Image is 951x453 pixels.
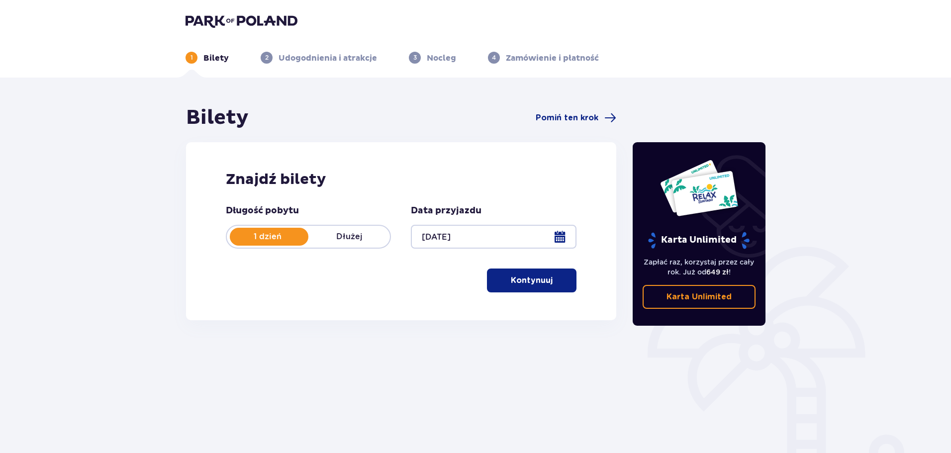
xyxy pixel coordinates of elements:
[226,170,576,189] h2: Znajdź bilety
[186,14,297,28] img: Park of Poland logo
[227,231,308,242] p: 1 dzień
[411,205,481,217] p: Data przyjazdu
[536,112,616,124] a: Pomiń ten krok
[536,112,598,123] span: Pomiń ten krok
[427,53,456,64] p: Nocleg
[226,205,299,217] p: Długość pobytu
[506,53,599,64] p: Zamówienie i płatność
[643,285,756,309] a: Karta Unlimited
[203,53,229,64] p: Bilety
[643,257,756,277] p: Zapłać raz, korzystaj przez cały rok. Już od !
[666,291,732,302] p: Karta Unlimited
[706,268,729,276] span: 649 zł
[487,269,576,292] button: Kontynuuj
[279,53,377,64] p: Udogodnienia i atrakcje
[413,53,417,62] p: 3
[186,105,249,130] h1: Bilety
[190,53,193,62] p: 1
[511,275,553,286] p: Kontynuuj
[308,231,390,242] p: Dłużej
[647,232,751,249] p: Karta Unlimited
[265,53,269,62] p: 2
[492,53,496,62] p: 4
